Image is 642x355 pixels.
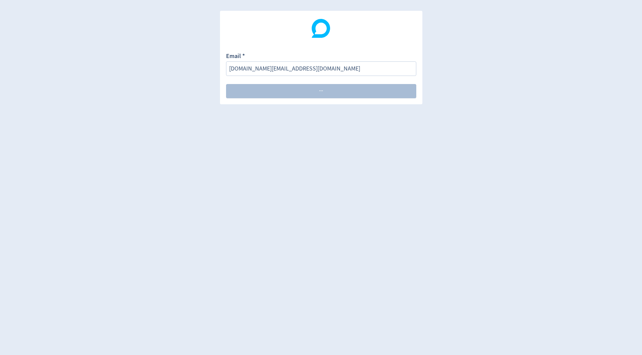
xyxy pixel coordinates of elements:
[319,88,320,94] span: ·
[226,84,416,98] button: ···
[226,52,245,61] label: Email *
[320,88,322,94] span: ·
[312,19,330,38] img: Digivizer Logo
[322,88,323,94] span: ·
